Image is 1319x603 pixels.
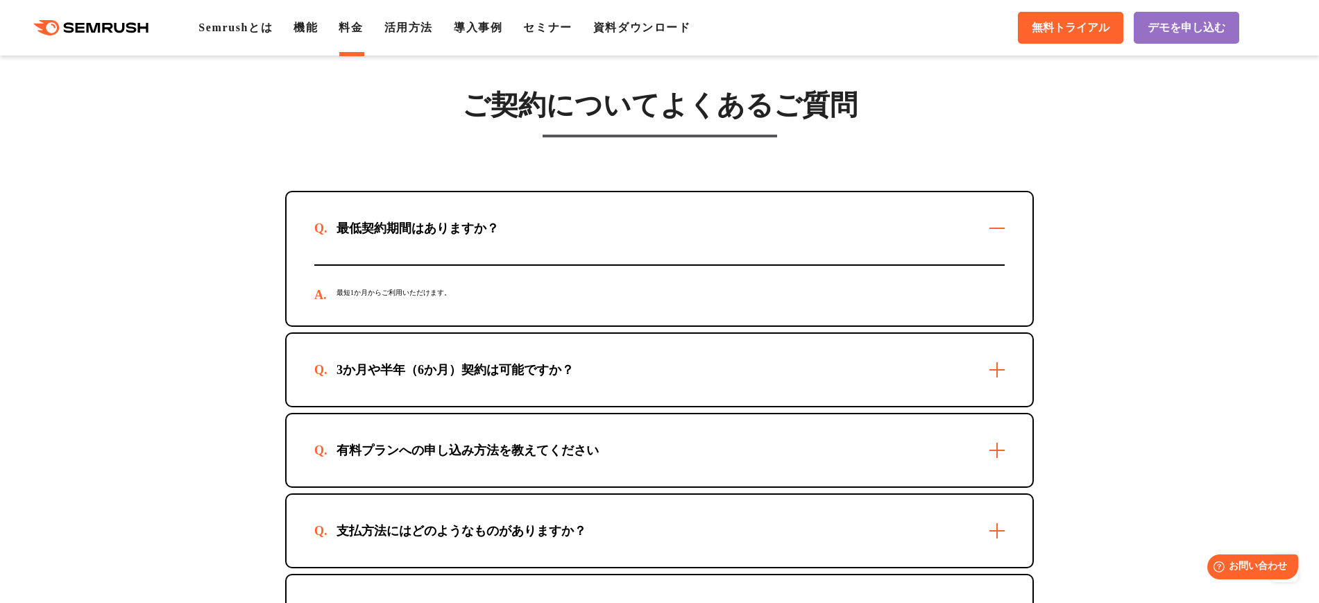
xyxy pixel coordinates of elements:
[1134,12,1239,44] a: デモを申し込む
[1032,21,1109,35] span: 無料トライアル
[314,266,1005,325] div: 最短1か月からご利用いただけます。
[384,22,433,33] a: 活用方法
[339,22,363,33] a: 料金
[1018,12,1123,44] a: 無料トライアル
[198,22,273,33] a: Semrushとは
[1148,21,1225,35] span: デモを申し込む
[454,22,502,33] a: 導入事例
[314,362,596,378] div: 3か月や半年（6か月）契約は可能ですか？
[1195,549,1304,588] iframe: Help widget launcher
[293,22,318,33] a: 機能
[593,22,691,33] a: 資料ダウンロード
[523,22,572,33] a: セミナー
[314,523,609,539] div: 支払方法にはどのようなものがありますか？
[285,88,1034,123] h3: ご契約についてよくあるご質問
[314,220,521,237] div: 最低契約期間はありますか？
[314,442,621,459] div: 有料プランへの申し込み方法を教えてください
